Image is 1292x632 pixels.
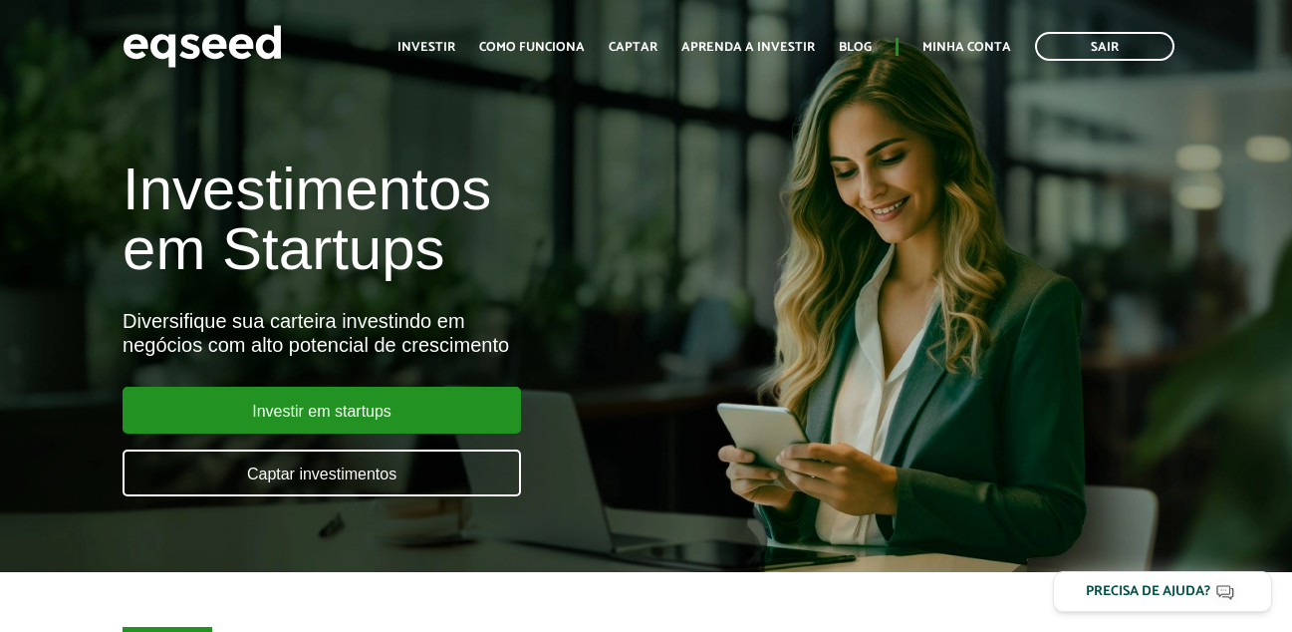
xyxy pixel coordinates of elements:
[922,41,1011,54] a: Minha conta
[609,41,657,54] a: Captar
[839,41,872,54] a: Blog
[123,309,739,357] div: Diversifique sua carteira investindo em negócios com alto potencial de crescimento
[123,450,521,496] a: Captar investimentos
[479,41,585,54] a: Como funciona
[123,20,282,73] img: EqSeed
[681,41,815,54] a: Aprenda a investir
[1035,32,1174,61] a: Sair
[123,387,521,434] a: Investir em startups
[123,159,739,279] h1: Investimentos em Startups
[397,41,455,54] a: Investir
